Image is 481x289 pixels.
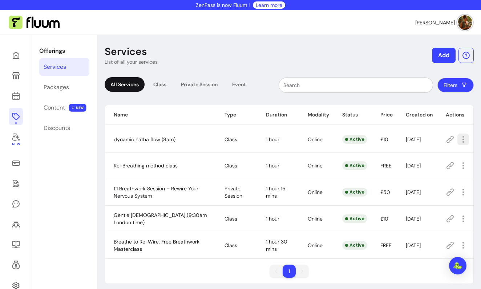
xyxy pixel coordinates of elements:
th: Name [105,105,216,124]
nav: pagination navigation [266,261,312,281]
th: Price [372,105,397,124]
li: pagination item 1 active [283,265,296,278]
a: Packages [39,79,89,96]
span: Online [308,162,323,169]
th: Actions [437,105,473,124]
div: Open Intercom Messenger [449,257,466,274]
span: 1 hour 30 mins [266,238,287,252]
img: Fluum Logo [9,16,60,29]
span: [DATE] [406,189,421,195]
span: Online [308,189,323,195]
span: 1 hour [266,215,279,222]
div: Active [342,241,367,250]
span: Class [225,215,237,222]
a: Services [39,58,89,76]
p: Services [105,45,147,58]
div: Active [342,188,367,197]
div: Private Session [175,77,223,92]
div: Active [342,135,367,144]
span: 1 hour [266,136,279,143]
a: Refer & Earn [9,256,23,274]
span: Online [308,136,323,143]
span: FREE [380,162,392,169]
button: Filters [437,78,474,92]
span: FREE [380,242,392,249]
th: Status [334,105,372,124]
a: Sales [9,154,23,172]
a: Content NEW [39,99,89,116]
a: My Page [9,67,23,84]
th: Type [216,105,257,124]
p: ZenPass is now Fluum ! [196,1,250,9]
div: All Services [105,77,145,92]
span: dynamic hatha flow (8am) [114,136,175,143]
div: Class [147,77,172,92]
a: Waivers [9,175,23,192]
div: Packages [44,83,69,92]
a: Home [9,47,23,64]
div: Services [44,63,66,71]
span: Online [308,215,323,222]
div: Event [226,77,252,92]
span: £50 [380,189,390,195]
button: avatar[PERSON_NAME] [415,15,472,30]
a: Resources [9,236,23,253]
span: [DATE] [406,215,421,222]
span: £10 [380,136,388,143]
img: avatar [458,15,472,30]
div: Active [342,214,367,223]
span: 1 hour 15 mins [266,185,286,199]
span: Class [225,162,237,169]
a: My Messages [9,195,23,213]
a: New [9,128,23,151]
button: Add [432,48,456,63]
th: Created on [397,105,437,124]
span: Online [308,242,323,249]
span: NEW [69,104,86,112]
span: [PERSON_NAME] [415,19,455,26]
p: List of all your services [105,58,158,66]
span: Re-Breathing method class [114,162,178,169]
span: [DATE] [406,242,421,249]
input: Search [283,82,428,89]
span: [DATE] [406,162,421,169]
span: £10 [380,215,388,222]
a: Clients [9,215,23,233]
a: Learn more [256,1,282,9]
span: 1:1 Breathwork Session – Rewire Your Nervous System [114,185,198,199]
span: Class [225,242,237,249]
span: Gentle [DEMOGRAPHIC_DATA] (9:30am London time) [114,212,207,226]
span: [DATE] [406,136,421,143]
span: Class [225,136,237,143]
a: Calendar [9,87,23,105]
span: Private Session [225,185,242,199]
a: Discounts [39,119,89,137]
th: Modality [299,105,334,124]
span: 1 hour [266,162,279,169]
span: Breathe to Re-Wire: Free Breathwork Masterclass [114,238,199,252]
div: Active [342,161,367,170]
span: New [12,142,20,147]
th: Duration [257,105,299,124]
div: Content [44,103,65,112]
a: Offerings [9,108,23,125]
p: Offerings [39,47,89,55]
div: Discounts [44,124,70,132]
